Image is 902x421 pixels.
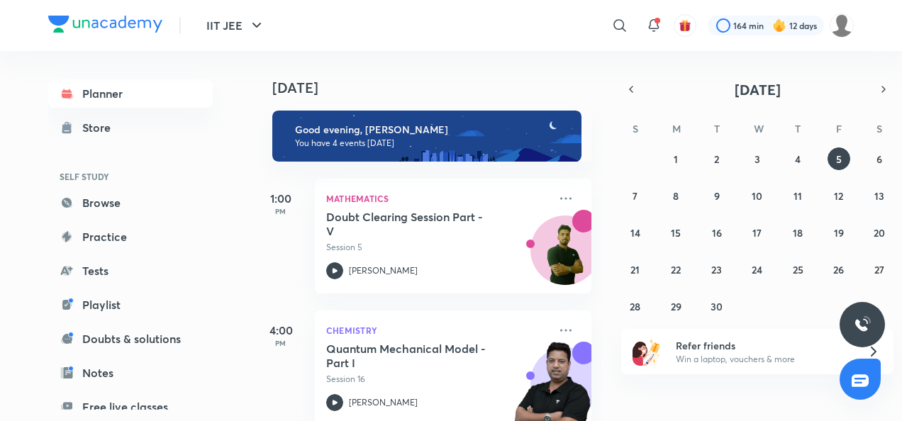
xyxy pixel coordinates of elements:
[664,258,687,281] button: September 22, 2025
[295,137,569,149] p: You have 4 events [DATE]
[836,152,842,166] abbr: September 5, 2025
[714,122,720,135] abbr: Tuesday
[252,207,309,215] p: PM
[326,241,549,254] p: Session 5
[746,221,769,244] button: September 17, 2025
[868,221,891,244] button: September 20, 2025
[664,221,687,244] button: September 15, 2025
[664,147,687,170] button: September 1, 2025
[633,122,638,135] abbr: Sunday
[874,189,884,203] abbr: September 13, 2025
[706,221,728,244] button: September 16, 2025
[714,189,720,203] abbr: September 9, 2025
[673,189,679,203] abbr: September 8, 2025
[671,263,681,276] abbr: September 22, 2025
[795,122,801,135] abbr: Thursday
[326,322,549,339] p: Chemistry
[633,337,661,366] img: referral
[630,263,640,276] abbr: September 21, 2025
[793,263,803,276] abbr: September 25, 2025
[706,147,728,170] button: September 2, 2025
[874,263,884,276] abbr: September 27, 2025
[854,316,871,333] img: ttu
[624,184,647,207] button: September 7, 2025
[828,258,850,281] button: September 26, 2025
[828,147,850,170] button: September 5, 2025
[786,221,809,244] button: September 18, 2025
[48,16,162,33] img: Company Logo
[714,152,719,166] abbr: September 2, 2025
[786,147,809,170] button: September 4, 2025
[876,122,882,135] abbr: Saturday
[868,147,891,170] button: September 6, 2025
[830,13,854,38] img: Shashwat Mathur
[735,80,781,99] span: [DATE]
[834,226,844,240] abbr: September 19, 2025
[48,79,213,108] a: Planner
[706,184,728,207] button: September 9, 2025
[531,223,599,291] img: Avatar
[874,226,885,240] abbr: September 20, 2025
[828,184,850,207] button: September 12, 2025
[664,184,687,207] button: September 8, 2025
[706,295,728,318] button: September 30, 2025
[671,226,681,240] abbr: September 15, 2025
[272,111,581,162] img: evening
[786,258,809,281] button: September 25, 2025
[828,221,850,244] button: September 19, 2025
[711,263,722,276] abbr: September 23, 2025
[836,122,842,135] abbr: Friday
[664,295,687,318] button: September 29, 2025
[868,258,891,281] button: September 27, 2025
[326,373,549,386] p: Session 16
[752,263,762,276] abbr: September 24, 2025
[876,152,882,166] abbr: September 6, 2025
[746,258,769,281] button: September 24, 2025
[48,359,213,387] a: Notes
[676,353,850,366] p: Win a laptop, vouchers & more
[295,123,569,136] h6: Good evening, [PERSON_NAME]
[755,152,760,166] abbr: September 3, 2025
[641,79,874,99] button: [DATE]
[633,189,637,203] abbr: September 7, 2025
[48,393,213,421] a: Free live classes
[671,300,681,313] abbr: September 29, 2025
[752,189,762,203] abbr: September 10, 2025
[754,122,764,135] abbr: Wednesday
[326,190,549,207] p: Mathematics
[674,14,696,37] button: avatar
[624,258,647,281] button: September 21, 2025
[711,300,723,313] abbr: September 30, 2025
[630,300,640,313] abbr: September 28, 2025
[349,264,418,277] p: [PERSON_NAME]
[48,189,213,217] a: Browse
[630,226,640,240] abbr: September 14, 2025
[676,338,850,353] h6: Refer friends
[624,221,647,244] button: September 14, 2025
[672,122,681,135] abbr: Monday
[868,184,891,207] button: September 13, 2025
[795,152,801,166] abbr: September 4, 2025
[712,226,722,240] abbr: September 16, 2025
[746,147,769,170] button: September 3, 2025
[48,257,213,285] a: Tests
[834,189,843,203] abbr: September 12, 2025
[752,226,762,240] abbr: September 17, 2025
[674,152,678,166] abbr: September 1, 2025
[772,18,786,33] img: streak
[793,226,803,240] abbr: September 18, 2025
[349,396,418,409] p: [PERSON_NAME]
[624,295,647,318] button: September 28, 2025
[326,342,503,370] h5: Quantum Mechanical Model - Part I
[679,19,691,32] img: avatar
[48,113,213,142] a: Store
[706,258,728,281] button: September 23, 2025
[198,11,274,40] button: IIT JEE
[82,119,119,136] div: Store
[272,79,606,96] h4: [DATE]
[326,210,503,238] h5: Doubt Clearing Session Part - V
[786,184,809,207] button: September 11, 2025
[746,184,769,207] button: September 10, 2025
[794,189,802,203] abbr: September 11, 2025
[48,223,213,251] a: Practice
